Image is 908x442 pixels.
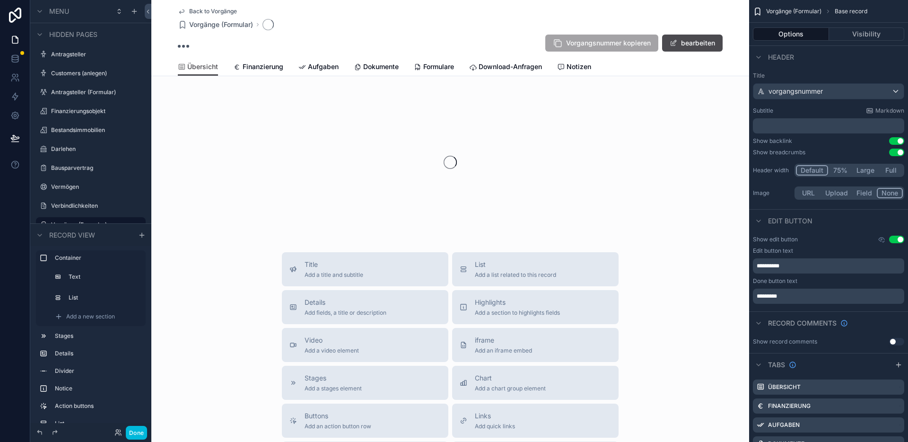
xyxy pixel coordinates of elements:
span: Details [305,298,386,307]
span: Buttons [305,411,371,421]
button: Visibility [829,27,905,41]
label: Verbindlichkeiten [51,202,140,210]
div: Show backlink [753,137,792,145]
span: Übersicht [187,62,218,71]
span: Links [475,411,515,421]
a: Finanzierung [233,58,283,77]
label: Finanzierungsobjekt [51,107,140,115]
span: Vorgänge (Formular) [189,20,253,29]
span: Add a chart group element [475,385,546,392]
button: ListAdd a list related to this record [452,252,619,286]
button: DetailsAdd fields, a title or description [282,290,448,324]
span: Add a list related to this record [475,271,556,279]
label: Übersicht [768,383,801,391]
div: scrollable content [30,246,151,423]
button: Default [796,165,828,176]
a: Formulare [414,58,454,77]
label: Subtitle [753,107,773,115]
label: Notice [55,385,138,392]
div: Show record comments [753,338,817,345]
button: bearbeiten [662,35,723,52]
div: scrollable content [753,258,904,274]
button: Full [879,165,903,176]
span: Add a section to highlights fields [475,309,560,317]
span: Tabs [768,360,785,370]
a: Aufgaben [298,58,339,77]
button: StagesAdd a stages element [282,366,448,400]
label: Container [55,254,138,262]
button: None [877,188,903,198]
label: Aufgaben [768,421,800,429]
span: Markdown [875,107,904,115]
label: Bausparvertrag [51,164,140,172]
button: Options [753,27,829,41]
span: Aufgaben [308,62,339,71]
a: Markdown [866,107,904,115]
span: Download-Anfragen [479,62,542,71]
a: Darlehen [51,145,140,153]
span: Stages [305,373,362,383]
span: vorgangsnummer [768,87,823,96]
div: scrollable content [753,289,904,304]
div: scrollable content [753,118,904,133]
label: Image [753,189,791,197]
button: VideoAdd a video element [282,328,448,362]
span: Edit button [768,216,812,226]
span: Back to Vorgänge [189,8,237,15]
label: Bestandsimmobilien [51,126,140,134]
span: iframe [475,336,532,345]
label: Stages [55,332,138,340]
span: Dokumente [363,62,399,71]
label: Customers (anlegen) [51,70,140,77]
span: Highlights [475,298,560,307]
button: Done [126,426,147,440]
button: ChartAdd a chart group element [452,366,619,400]
label: List [55,420,138,427]
button: Field [852,188,877,198]
div: Show breadcrumbs [753,149,805,156]
a: Übersicht [178,58,218,76]
a: Vorgänge (Formular) [178,20,253,29]
span: Add a stages element [305,385,362,392]
span: Header [768,53,794,62]
label: Action buttons [55,402,138,410]
label: Show edit button [753,236,798,243]
button: TitleAdd a title and subtitle [282,252,448,286]
span: Formulare [423,62,454,71]
span: Add an iframe embed [475,347,532,354]
label: Antragsteller (Formular) [51,88,140,96]
label: Done button text [753,277,797,285]
span: Menu [49,7,69,16]
label: Antragsteller [51,51,140,58]
label: Divider [55,367,138,375]
a: Back to Vorgänge [178,8,237,15]
span: Add a video element [305,347,359,354]
label: Vorgänge (Formular) [51,221,140,229]
button: ButtonsAdd an action button row [282,404,448,438]
button: Large [852,165,879,176]
span: Record comments [768,318,837,328]
a: Download-Anfragen [469,58,542,77]
label: Vermögen [51,183,140,191]
span: Add an action button row [305,423,371,430]
label: Text [69,273,136,281]
span: Notizen [567,62,591,71]
label: Title [753,72,904,80]
label: Details [55,350,138,357]
span: Add fields, a title or description [305,309,386,317]
button: LinksAdd quick links [452,404,619,438]
label: Finanzierung [768,402,811,410]
span: List [475,260,556,269]
span: Base record [835,8,867,15]
span: Chart [475,373,546,383]
span: Hidden pages [49,30,97,39]
span: Vorgänge (Formular) [766,8,821,15]
span: Add a new section [66,313,115,320]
